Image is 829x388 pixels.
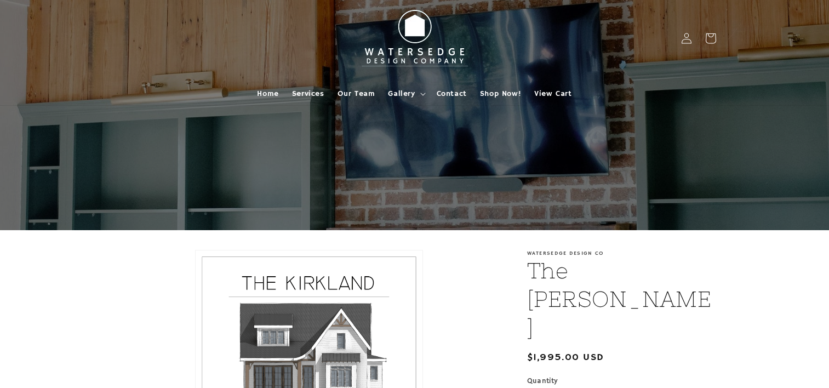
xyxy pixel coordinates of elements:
[285,82,331,105] a: Services
[430,82,473,105] a: Contact
[534,89,571,99] span: View Cart
[437,89,467,99] span: Contact
[388,89,415,99] span: Gallery
[480,89,521,99] span: Shop Now!
[527,350,604,365] span: $1,995.00 USD
[331,82,382,105] a: Our Team
[528,82,578,105] a: View Cart
[250,82,285,105] a: Home
[257,89,278,99] span: Home
[473,82,528,105] a: Shop Now!
[292,89,324,99] span: Services
[338,89,375,99] span: Our Team
[527,250,716,256] p: Watersedge Design Co
[355,4,475,72] img: Watersedge Design Co
[381,82,430,105] summary: Gallery
[527,376,716,387] label: Quantity
[527,256,716,342] h1: The [PERSON_NAME]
